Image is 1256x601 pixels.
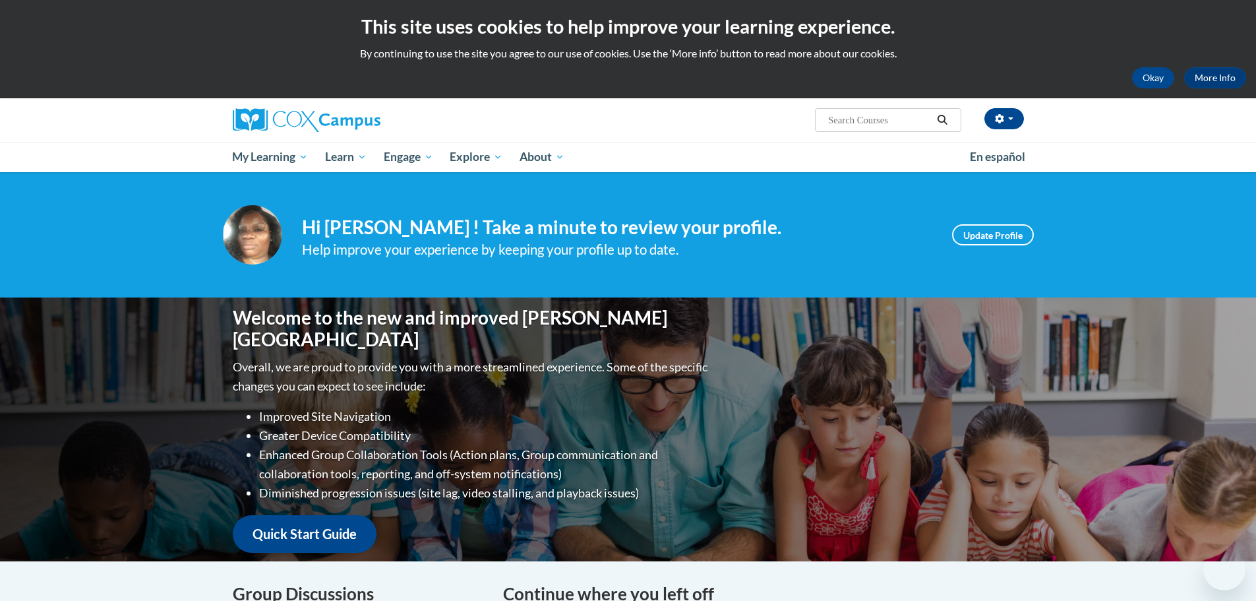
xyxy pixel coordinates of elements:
[961,143,1034,171] a: En español
[213,142,1044,172] div: Main menu
[827,112,932,128] input: Search Courses
[233,515,376,553] a: Quick Start Guide
[952,224,1034,245] a: Update Profile
[10,13,1246,40] h2: This site uses cookies to help improve your learning experience.
[224,142,317,172] a: My Learning
[520,149,564,165] span: About
[259,445,711,484] li: Enhanced Group Collaboration Tools (Action plans, Group communication and collaboration tools, re...
[970,150,1025,164] span: En español
[316,142,375,172] a: Learn
[375,142,442,172] a: Engage
[259,484,711,503] li: Diminished progression issues (site lag, video stalling, and playback issues)
[259,426,711,445] li: Greater Device Compatibility
[233,307,711,351] h1: Welcome to the new and improved [PERSON_NAME][GEOGRAPHIC_DATA]
[1184,67,1246,88] a: More Info
[10,46,1246,61] p: By continuing to use the site you agree to our use of cookies. Use the ‘More info’ button to read...
[233,108,483,132] a: Cox Campus
[302,216,932,239] h4: Hi [PERSON_NAME] ! Take a minute to review your profile.
[511,142,573,172] a: About
[233,358,711,396] p: Overall, we are proud to provide you with a more streamlined experience. Some of the specific cha...
[302,239,932,261] div: Help improve your experience by keeping your profile up to date.
[223,205,282,265] img: Profile Image
[325,149,367,165] span: Learn
[984,108,1024,129] button: Account Settings
[233,108,380,132] img: Cox Campus
[932,112,952,128] button: Search
[450,149,502,165] span: Explore
[1132,67,1174,88] button: Okay
[384,149,433,165] span: Engage
[441,142,511,172] a: Explore
[1203,548,1245,590] iframe: Button to launch messaging window
[259,407,711,426] li: Improved Site Navigation
[232,149,308,165] span: My Learning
